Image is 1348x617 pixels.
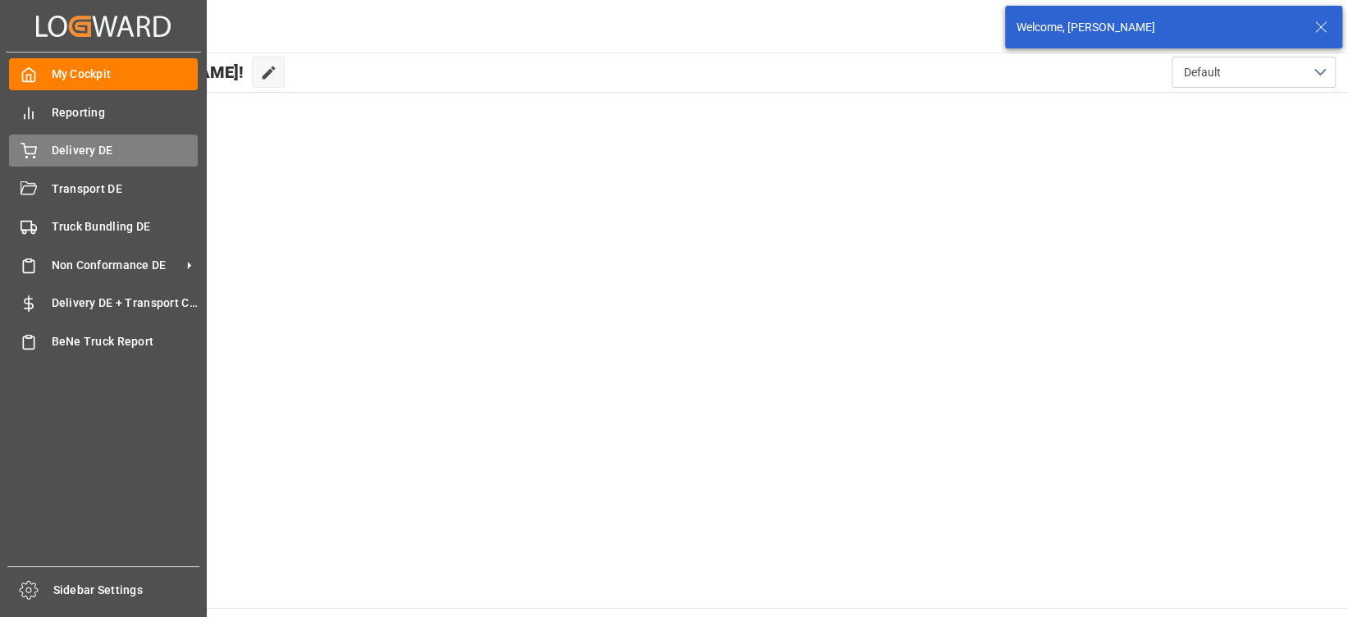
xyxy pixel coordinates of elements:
[9,96,198,128] a: Reporting
[1184,64,1221,81] span: Default
[1017,19,1299,36] div: Welcome, [PERSON_NAME]
[52,257,181,274] span: Non Conformance DE
[52,181,199,198] span: Transport DE
[52,333,199,350] span: BeNe Truck Report
[1172,57,1336,88] button: open menu
[52,66,199,83] span: My Cockpit
[9,287,198,319] a: Delivery DE + Transport Cost
[9,135,198,167] a: Delivery DE
[52,104,199,121] span: Reporting
[52,295,199,312] span: Delivery DE + Transport Cost
[9,325,198,357] a: BeNe Truck Report
[52,218,199,235] span: Truck Bundling DE
[9,58,198,90] a: My Cockpit
[9,172,198,204] a: Transport DE
[9,211,198,243] a: Truck Bundling DE
[52,142,199,159] span: Delivery DE
[53,582,200,599] span: Sidebar Settings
